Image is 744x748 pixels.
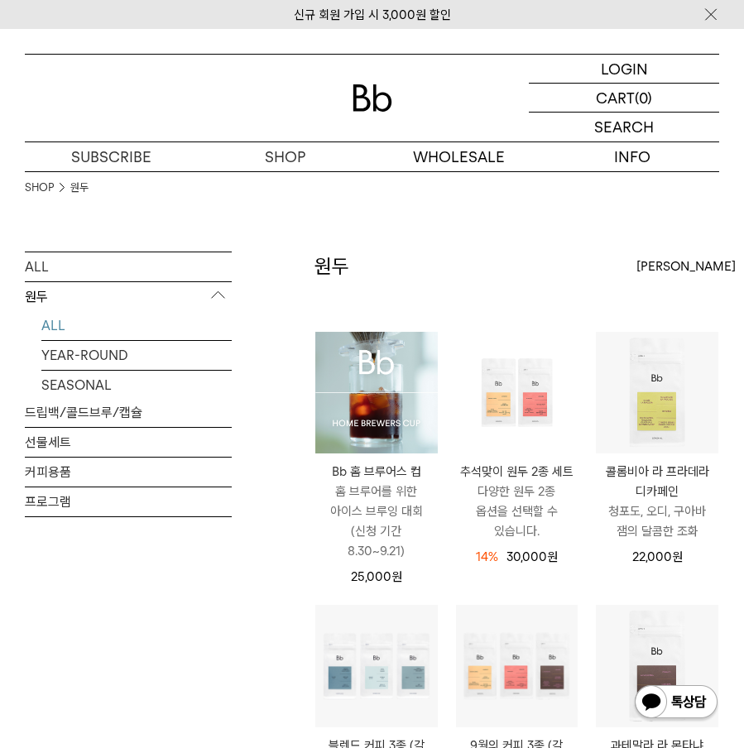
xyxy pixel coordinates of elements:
[601,55,648,83] p: LOGIN
[506,549,558,564] span: 30,000
[596,605,718,727] img: 과테말라 라 몬타냐
[545,142,719,171] p: INFO
[529,55,719,84] a: LOGIN
[596,462,718,541] a: 콜롬비아 라 프라데라 디카페인 청포도, 오디, 구아바 잼의 달콤한 조화
[372,142,546,171] p: WHOLESALE
[456,605,578,727] img: 9월의 커피 3종 (각 200g x3)
[636,257,736,276] span: [PERSON_NAME]
[70,180,89,196] a: 원두
[315,605,438,727] img: 블렌드 커피 3종 (각 200g x3)
[635,84,652,112] p: (0)
[529,84,719,113] a: CART (0)
[351,569,402,584] span: 25,000
[25,458,232,487] a: 커피용품
[41,311,232,340] a: ALL
[596,501,718,541] p: 청포도, 오디, 구아바 잼의 달콤한 조화
[25,487,232,516] a: 프로그램
[25,142,199,171] a: SUBSCRIBE
[41,341,232,370] a: YEAR-ROUND
[315,462,438,482] p: Bb 홈 브루어스 컵
[353,84,392,112] img: 로고
[314,252,349,280] h2: 원두
[294,7,451,22] a: 신규 회원 가입 시 3,000원 할인
[456,332,578,454] img: 추석맞이 원두 2종 세트
[315,332,438,454] img: Bb 홈 브루어스 컵
[633,683,719,723] img: 카카오톡 채널 1:1 채팅 버튼
[672,549,683,564] span: 원
[596,462,718,501] p: 콜롬비아 라 프라데라 디카페인
[199,142,372,171] a: SHOP
[596,332,718,454] img: 콜롬비아 라 프라데라 디카페인
[456,482,578,541] p: 다양한 원두 2종 옵션을 선택할 수 있습니다.
[456,462,578,541] a: 추석맞이 원두 2종 세트 다양한 원두 2종 옵션을 선택할 수 있습니다.
[596,84,635,112] p: CART
[594,113,654,141] p: SEARCH
[41,371,232,400] a: SEASONAL
[632,549,683,564] span: 22,000
[391,569,402,584] span: 원
[25,252,232,281] a: ALL
[25,282,232,312] p: 원두
[456,462,578,482] p: 추석맞이 원두 2종 세트
[25,180,54,196] a: SHOP
[315,482,438,561] p: 홈 브루어를 위한 아이스 브루잉 대회 (신청 기간 8.30~9.21)
[25,428,232,457] a: 선물세트
[547,549,558,564] span: 원
[25,398,232,427] a: 드립백/콜드브루/캡슐
[315,462,438,561] a: Bb 홈 브루어스 컵 홈 브루어를 위한 아이스 브루잉 대회(신청 기간 8.30~9.21)
[476,547,498,567] div: 14%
